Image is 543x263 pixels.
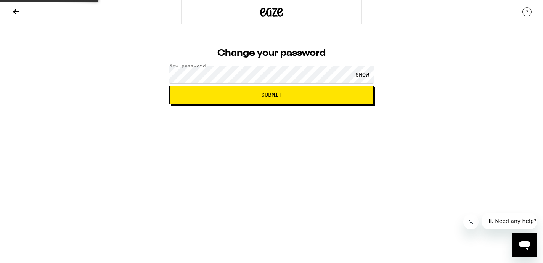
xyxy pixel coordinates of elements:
div: SHOW [351,66,374,83]
iframe: Button to launch messaging window [512,233,537,257]
h1: Change your password [169,49,374,58]
button: Submit [169,86,374,104]
span: Submit [261,92,282,98]
label: New password [169,63,206,68]
iframe: Message from company [482,213,537,229]
iframe: Close message [463,214,479,229]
